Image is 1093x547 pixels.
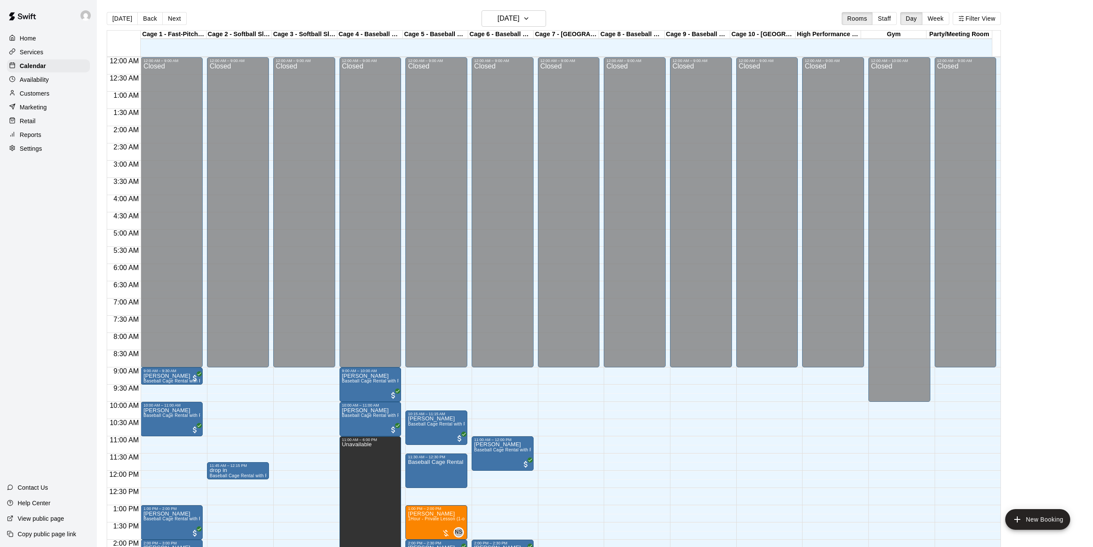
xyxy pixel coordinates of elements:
span: 9:30 AM [111,385,141,392]
div: Closed [739,63,796,370]
div: Cage 3 - Softball Slo-pitch Iron [PERSON_NAME] & Baseball Pitching Machine [272,31,337,39]
span: Baseball Cage Rental with Pitching Machine (4 People Maximum!) [210,473,345,478]
div: 11:00 AM – 6:00 PM [342,438,399,442]
div: 11:30 AM – 12:30 PM: Baseball Cage Rental with Pitching Machine (4 People Maximum!) [405,454,467,488]
button: Staff [872,12,897,25]
p: Calendar [20,62,46,70]
div: Retail [7,115,90,127]
div: Nicholas Smith [454,527,464,538]
div: 11:00 AM – 12:00 PM: Edward Stewart [472,436,534,471]
span: 5:00 AM [111,230,141,237]
span: All customers have paid [522,460,530,469]
span: All customers have paid [191,529,199,538]
span: 12:30 PM [107,488,141,495]
span: Baseball Cage Rental with Pitching Machine (4 People Maximum!) [143,516,279,521]
p: Copy public page link [18,530,76,538]
div: Cage 6 - Baseball Pitching Machine [468,31,534,39]
span: Baseball Cage Rental with Pitching Machine (4 People Maximum!) [342,413,478,418]
span: 5:30 AM [111,247,141,254]
span: Baseball Cage Rental with Pitching Machine (4 People Maximum!) [342,379,478,383]
p: Settings [20,144,42,153]
div: 2:00 PM – 3:00 PM [143,541,200,545]
div: Reports [7,128,90,141]
div: Gym [861,31,926,39]
div: Joe Florio [79,7,97,24]
button: Next [162,12,186,25]
div: 12:00 AM – 9:00 AM: Closed [340,57,401,367]
a: Availability [7,73,90,86]
div: 2:00 PM – 2:30 PM [474,541,531,545]
div: Closed [276,63,333,370]
div: Cage 7 - [GEOGRAPHIC_DATA] [534,31,599,39]
div: Marketing [7,101,90,114]
span: 6:00 AM [111,264,141,271]
h6: [DATE] [497,12,519,25]
span: 1Hour - Private Lesson (1-on-1) [408,516,473,521]
div: 1:00 PM – 2:00 PM [143,507,200,511]
div: 12:00 AM – 9:00 AM [210,59,266,63]
span: 10:00 AM [108,402,141,409]
div: Cage 10 - [GEOGRAPHIC_DATA] [730,31,796,39]
div: 12:00 AM – 9:00 AM: Closed [935,57,997,367]
div: 12:00 AM – 9:00 AM [143,59,200,63]
span: 3:00 AM [111,161,141,168]
div: 12:00 AM – 9:00 AM [606,59,663,63]
div: High Performance Lane [796,31,861,39]
span: All customers have paid [191,374,199,382]
span: Baseball Cage Rental with Pitching Machine (4 People Maximum!) [143,413,279,418]
div: Closed [342,63,399,370]
p: Help Center [18,499,50,507]
div: 12:00 AM – 9:00 AM: Closed [736,57,798,367]
div: 1:00 PM – 2:00 PM [408,507,465,511]
span: 8:30 AM [111,350,141,357]
div: 1:00 PM – 2:00 PM: 1Hour - Private Lesson (1-on-1) [405,505,467,540]
button: Week [922,12,949,25]
span: All customers have paid [191,426,199,434]
div: 11:30 AM – 12:30 PM [408,455,465,459]
a: Settings [7,142,90,155]
span: 1:00 AM [111,92,141,99]
p: Marketing [20,103,47,112]
div: 9:00 AM – 9:30 AM [143,369,200,373]
p: Retail [20,117,36,125]
div: Cage 5 - Baseball Pitching Machine [403,31,468,39]
div: Closed [474,63,531,370]
span: 1:30 AM [111,109,141,116]
button: Back [137,12,163,25]
div: Services [7,46,90,59]
div: 11:45 AM – 12:15 PM [210,463,266,468]
div: Party/Meeting Room [926,31,992,39]
div: 1:00 PM – 2:00 PM: hudson zwingenberger [141,505,203,540]
div: 9:00 AM – 9:30 AM: JJ Shier [141,367,203,385]
span: 4:30 AM [111,212,141,220]
div: 12:00 AM – 9:00 AM [673,59,729,63]
a: Customers [7,87,90,100]
p: Customers [20,89,49,98]
div: Closed [143,63,200,370]
button: [DATE] [482,10,546,27]
div: 11:00 AM – 12:00 PM [474,438,531,442]
span: 7:00 AM [111,298,141,306]
span: 11:30 AM [108,454,141,461]
span: 1:30 PM [111,522,141,530]
div: Calendar [7,59,90,72]
div: 12:00 AM – 9:00 AM [342,59,399,63]
span: All customers have paid [389,426,398,434]
p: Services [20,48,43,56]
span: 6:30 AM [111,281,141,289]
div: Cage 9 - Baseball Pitching Machine / [GEOGRAPHIC_DATA] [665,31,730,39]
div: 12:00 AM – 9:00 AM: Closed [405,57,467,367]
div: 10:00 AM – 11:00 AM [143,403,200,407]
a: Home [7,32,90,45]
div: 12:00 AM – 9:00 AM [937,59,994,63]
p: Home [20,34,36,43]
span: 1:00 PM [111,505,141,513]
span: 8:00 AM [111,333,141,340]
button: Filter View [953,12,1001,25]
span: 10:30 AM [108,419,141,426]
div: 12:00 AM – 9:00 AM [474,59,531,63]
span: 9:00 AM [111,367,141,375]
